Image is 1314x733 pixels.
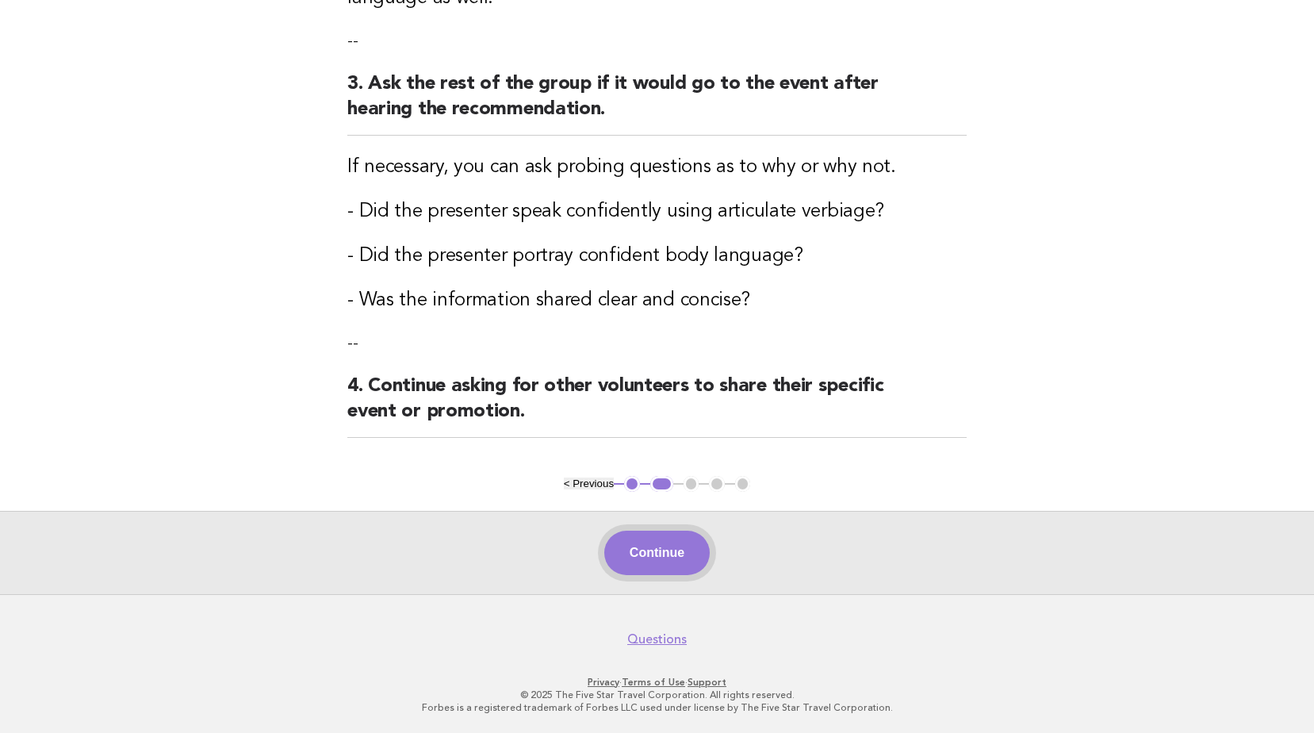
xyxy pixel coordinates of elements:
[347,71,967,136] h2: 3. Ask the rest of the group if it would go to the event after hearing the recommendation.
[172,701,1143,714] p: Forbes is a registered trademark of Forbes LLC used under license by The Five Star Travel Corpora...
[347,155,967,180] h3: If necessary, you can ask probing questions as to why or why not.
[604,531,710,575] button: Continue
[588,677,619,688] a: Privacy
[627,631,687,647] a: Questions
[347,199,967,225] h3: - Did the presenter speak confidently using articulate verbiage?
[688,677,726,688] a: Support
[172,689,1143,701] p: © 2025 The Five Star Travel Corporation. All rights reserved.
[347,288,967,313] h3: - Was the information shared clear and concise?
[347,332,967,355] p: --
[347,30,967,52] p: --
[347,374,967,438] h2: 4. Continue asking for other volunteers to share their specific event or promotion.
[650,476,673,492] button: 2
[622,677,685,688] a: Terms of Use
[564,478,614,489] button: < Previous
[624,476,640,492] button: 1
[347,244,967,269] h3: - Did the presenter portray confident body language?
[172,676,1143,689] p: · ·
